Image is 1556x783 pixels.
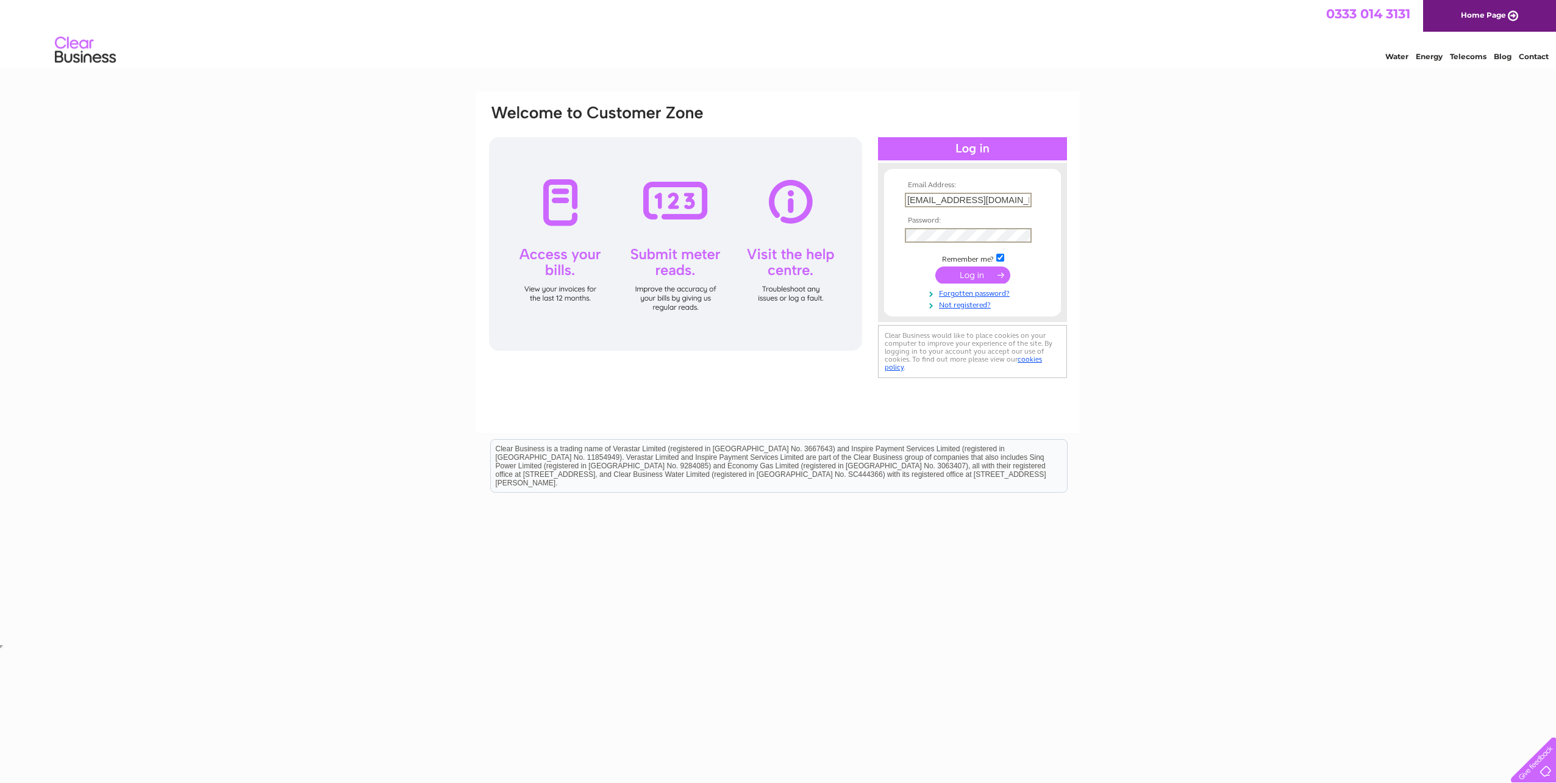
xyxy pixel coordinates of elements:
div: Clear Business is a trading name of Verastar Limited (registered in [GEOGRAPHIC_DATA] No. 3667643... [491,7,1067,59]
a: cookies policy [885,355,1042,371]
a: Energy [1416,52,1443,61]
a: Not registered? [905,298,1043,310]
a: 0333 014 3131 [1326,6,1410,21]
a: Contact [1519,52,1549,61]
th: Email Address: [902,181,1043,190]
img: logo.png [54,32,116,69]
a: Forgotten password? [905,287,1043,298]
a: Blog [1494,52,1511,61]
th: Password: [902,216,1043,225]
td: Remember me? [902,252,1043,264]
div: Clear Business would like to place cookies on your computer to improve your experience of the sit... [878,325,1067,378]
a: Water [1385,52,1408,61]
a: Telecoms [1450,52,1486,61]
input: Submit [935,266,1010,284]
